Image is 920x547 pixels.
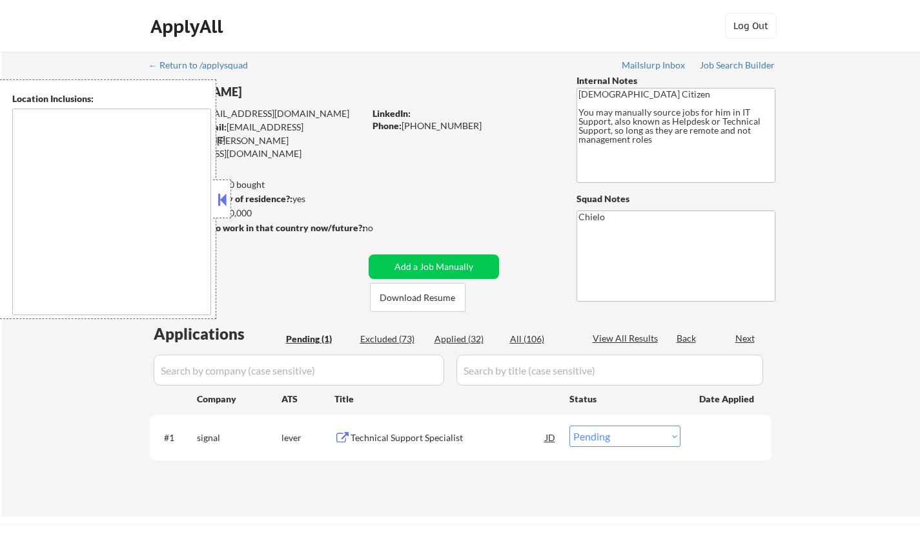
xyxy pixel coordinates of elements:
[281,393,334,406] div: ATS
[544,426,557,449] div: JD
[150,134,364,160] div: [PERSON_NAME][EMAIL_ADDRESS][DOMAIN_NAME]
[370,283,465,312] button: Download Resume
[360,333,425,346] div: Excluded (73)
[281,431,334,444] div: lever
[577,74,775,87] div: Internal Notes
[286,333,351,346] div: Pending (1)
[351,431,546,444] div: Technical Support Specialist
[164,431,187,444] div: #1
[725,13,777,39] button: Log Out
[569,387,680,410] div: Status
[677,332,697,345] div: Back
[154,355,444,386] input: Search by company (case sensitive)
[149,192,360,205] div: yes
[197,393,281,406] div: Company
[622,60,686,73] a: Mailslurp Inbox
[369,254,499,279] button: Add a Job Manually
[149,178,364,191] div: 32 sent / 200 bought
[577,192,775,205] div: Squad Notes
[622,61,686,70] div: Mailslurp Inbox
[700,61,775,70] div: Job Search Builder
[735,332,756,345] div: Next
[373,120,402,131] strong: Phone:
[149,207,364,220] div: $40,000
[699,393,756,406] div: Date Applied
[150,222,365,233] strong: Will need Visa to work in that country now/future?:
[363,222,400,234] div: no
[334,393,557,406] div: Title
[12,92,211,105] div: Location Inclusions:
[148,60,260,73] a: ← Return to /applysquad
[197,431,281,444] div: signal
[150,84,415,100] div: [PERSON_NAME]
[150,121,364,146] div: [EMAIL_ADDRESS][DOMAIN_NAME]
[510,333,575,346] div: All (106)
[154,326,281,342] div: Applications
[150,107,364,120] div: [EMAIL_ADDRESS][DOMAIN_NAME]
[434,333,499,346] div: Applied (32)
[373,108,411,119] strong: LinkedIn:
[150,15,227,37] div: ApplyAll
[593,332,662,345] div: View All Results
[373,119,555,132] div: [PHONE_NUMBER]
[456,355,763,386] input: Search by title (case sensitive)
[148,61,260,70] div: ← Return to /applysquad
